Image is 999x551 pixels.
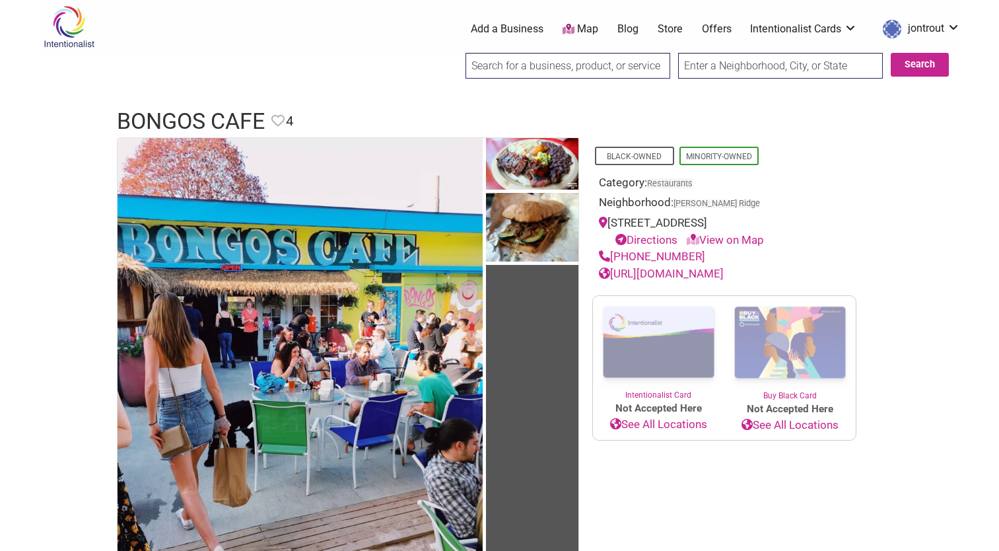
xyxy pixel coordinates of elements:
input: Enter a Neighborhood, City, or State [678,53,883,79]
span: Not Accepted Here [593,401,724,416]
i: Favorite [271,114,285,128]
div: Neighborhood: [599,194,850,215]
a: Intentionalist Card [593,296,724,401]
img: Intentionalist [38,5,100,48]
a: [PHONE_NUMBER] [599,250,705,263]
div: [STREET_ADDRESS] [599,215,850,248]
img: Buy Black Card [724,296,856,390]
img: Intentionalist Card [593,296,724,389]
div: Category: [599,174,850,195]
a: Store [658,22,683,36]
span: Not Accepted Here [724,402,856,417]
a: jontrout [876,17,960,41]
input: Search for a business, product, or service [465,53,670,79]
a: Add a Business [471,22,543,36]
a: Intentionalist Cards [750,22,857,36]
a: Buy Black Card [724,296,856,402]
a: Map [563,22,598,37]
button: Search [891,53,949,77]
a: Restaurants [647,178,693,188]
a: [URL][DOMAIN_NAME] [599,267,724,280]
h1: Bongos Cafe [117,106,265,137]
a: View on Map [687,233,764,246]
span: 4 [286,111,293,131]
span: [PERSON_NAME] Ridge [673,200,760,208]
a: Minority-Owned [686,152,752,161]
a: Offers [702,22,732,36]
a: Blog [617,22,638,36]
a: See All Locations [724,417,856,434]
a: Directions [615,233,677,246]
a: Black-Owned [607,152,662,161]
a: See All Locations [593,416,724,433]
